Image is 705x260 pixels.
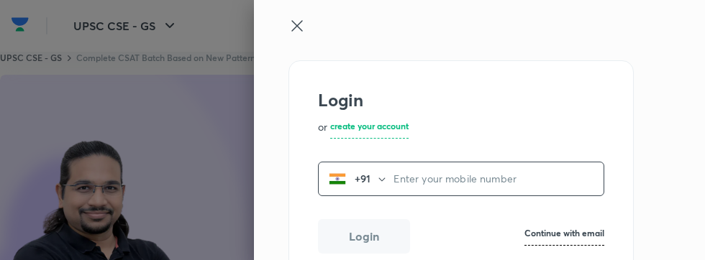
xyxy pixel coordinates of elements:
a: create your account [330,119,409,139]
a: Continue with email [524,226,604,246]
h6: create your account [330,119,409,132]
input: Enter your mobile number [394,164,604,193]
img: India [329,170,346,187]
p: +91 [346,171,376,186]
h6: Continue with email [524,226,604,239]
button: Login [318,219,410,254]
h2: Login [318,90,604,111]
p: or [318,119,327,139]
